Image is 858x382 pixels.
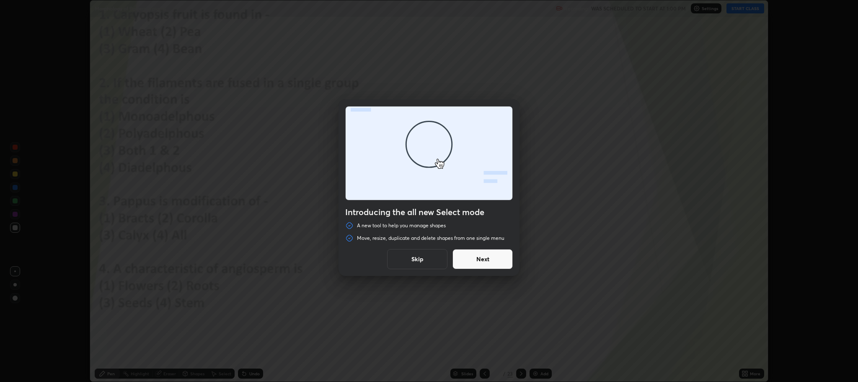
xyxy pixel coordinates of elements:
button: Next [452,249,513,269]
h4: Introducing the all new Select mode [345,207,513,217]
button: Skip [387,249,447,269]
div: animation [346,107,512,202]
p: Move, resize, duplicate and delete shapes from one single menu [357,235,504,242]
p: A new tool to help you manage shapes [357,222,446,229]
